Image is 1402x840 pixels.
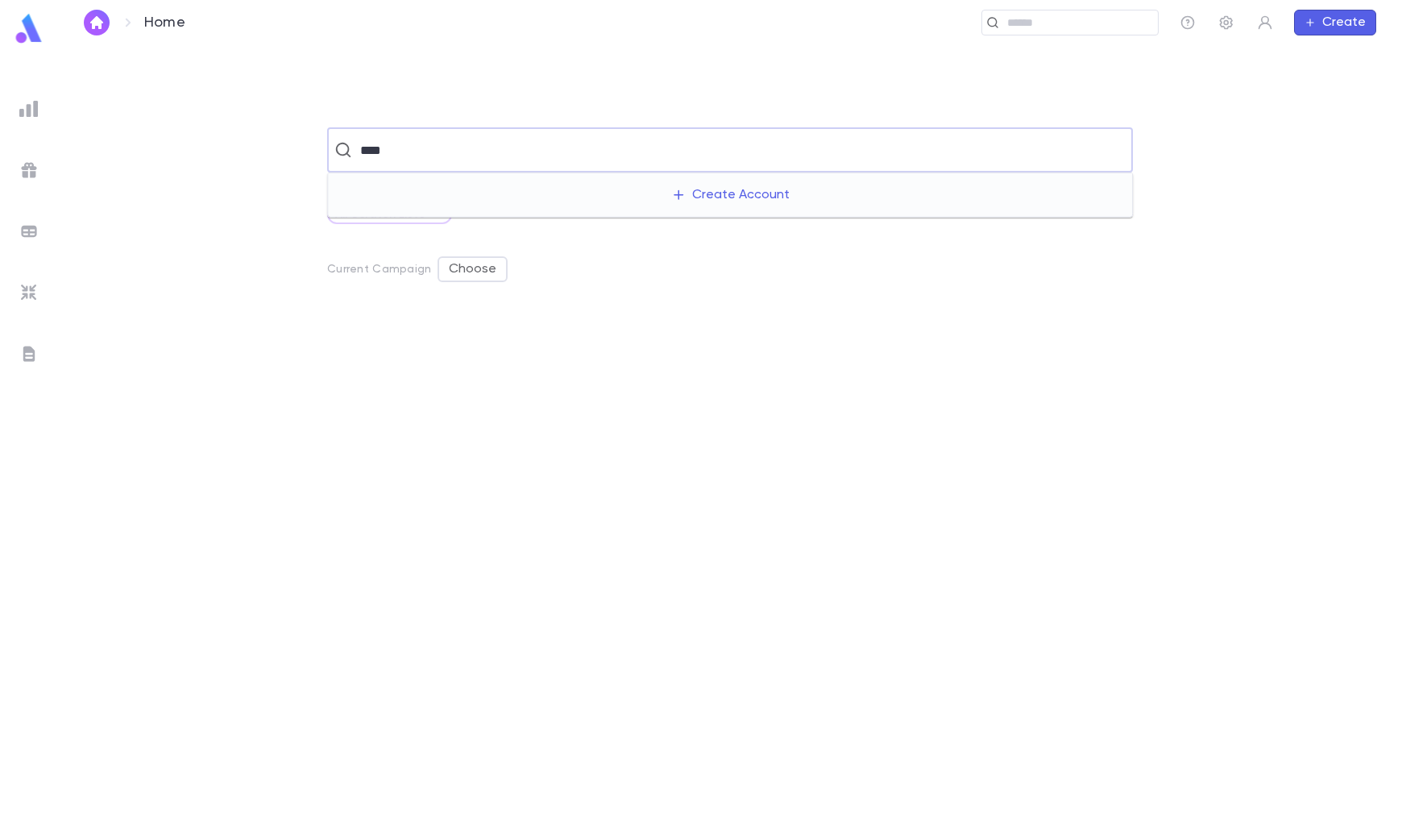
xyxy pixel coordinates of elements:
img: imports_grey.530a8a0e642e233f2baf0ef88e8c9fcb.svg [19,283,39,302]
img: batches_grey.339ca447c9d9533ef1741baa751efc33.svg [19,222,39,241]
img: logo [13,13,45,44]
img: letters_grey.7941b92b52307dd3b8a917253454ce1c.svg [19,344,39,364]
img: campaigns_grey.99e729a5f7ee94e3726e6486bddda8f1.svg [19,160,39,180]
img: home_white.a664292cf8c1dea59945f0da9f25487c.svg [87,16,106,29]
p: Current Campaign [327,263,431,276]
p: Home [144,14,185,31]
button: Choose [438,256,508,282]
button: Create Account [658,180,803,210]
img: reports_grey.c525e4749d1bce6a11f5fe2a8de1b229.svg [19,99,39,119]
button: Create [1294,10,1376,35]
